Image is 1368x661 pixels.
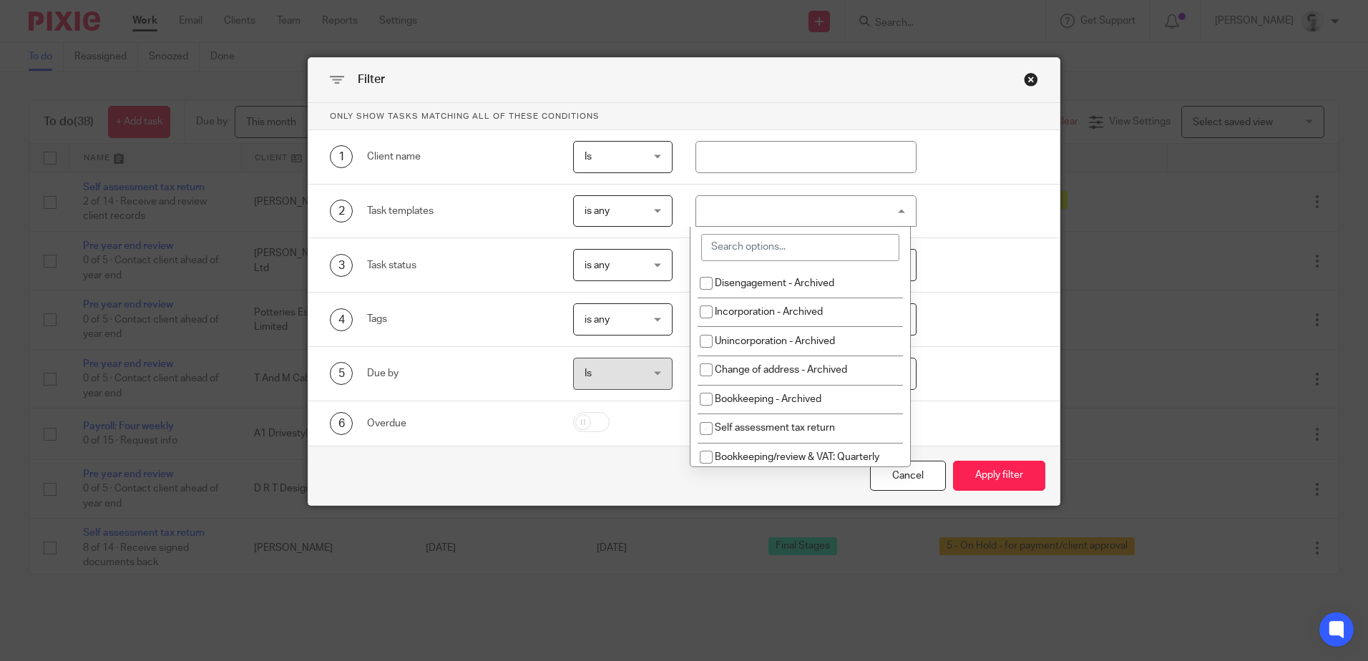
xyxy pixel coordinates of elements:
div: Task templates [367,204,551,218]
div: Overdue [367,416,551,431]
span: Incorporation - Archived [715,307,823,317]
span: Filter [358,74,385,85]
div: 3 [330,254,353,277]
span: Self assessment tax return [715,423,835,433]
div: Tags [367,312,551,326]
span: Unincorporation - Archived [715,336,835,346]
span: Bookkeeping - Archived [715,394,821,404]
div: 6 [330,412,353,435]
span: Is [585,368,592,378]
span: Change of address - Archived [715,365,847,375]
span: Disengagement - Archived [715,278,834,288]
span: is any [585,315,610,325]
span: is any [585,206,610,216]
div: 1 [330,145,353,168]
div: 5 [330,362,353,385]
div: Close this dialog window [870,461,946,491]
span: Is [585,152,592,162]
span: is any [585,260,610,270]
div: Client name [367,150,551,164]
span: Bookkeeping/review & VAT: Quarterly [715,452,879,462]
div: 2 [330,200,353,222]
p: Only show tasks matching all of these conditions [308,103,1060,130]
div: Close this dialog window [1024,72,1038,87]
div: 4 [330,308,353,331]
div: Due by [367,366,551,381]
button: Apply filter [953,461,1045,491]
input: Search options... [701,234,899,261]
div: Task status [367,258,551,273]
